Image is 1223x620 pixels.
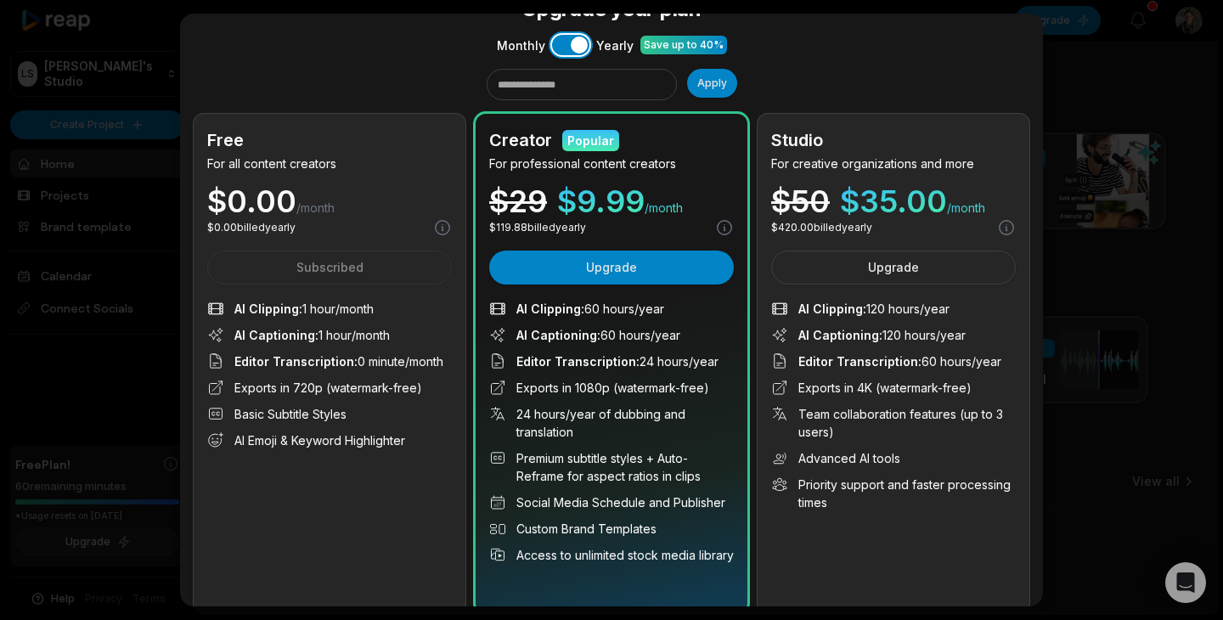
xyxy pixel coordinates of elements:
div: $ 50 [771,186,830,217]
li: Exports in 4K (watermark-free) [771,379,1016,397]
span: Editor Transcription : [516,354,640,369]
span: $ 9.99 [557,186,645,217]
span: 60 hours/year [516,326,680,344]
div: Popular [567,132,614,149]
li: AI Emoji & Keyword Highlighter [207,431,452,449]
li: Advanced AI tools [771,449,1016,467]
span: AI Clipping : [516,302,584,316]
li: Priority support and faster processing times [771,476,1016,511]
li: Premium subtitle styles + Auto-Reframe for aspect ratios in clips [489,449,734,485]
span: 120 hours/year [798,326,966,344]
h2: Free [207,127,244,153]
span: Monthly [497,37,545,54]
span: 1 hour/month [234,300,374,318]
span: 1 hour/month [234,326,390,344]
span: AI Clipping : [798,302,866,316]
span: /month [947,200,985,217]
span: AI Captioning : [516,328,600,342]
button: Apply [687,69,737,98]
button: Upgrade [771,251,1016,285]
button: Upgrade [489,251,734,285]
div: Save up to 40% [644,37,724,53]
p: $ 420.00 billed yearly [771,220,872,235]
span: 120 hours/year [798,300,950,318]
span: Yearly [596,37,634,54]
p: For all content creators [207,155,452,172]
span: $ 35.00 [840,186,947,217]
span: AI Clipping : [234,302,302,316]
span: 60 hours/year [798,352,1001,370]
span: AI Captioning : [798,328,882,342]
span: Editor Transcription : [798,354,921,369]
li: Basic Subtitle Styles [207,405,452,423]
li: Exports in 720p (watermark-free) [207,379,452,397]
span: Editor Transcription : [234,354,358,369]
p: $ 0.00 billed yearly [207,220,296,235]
span: 0 minute/month [234,352,443,370]
li: Social Media Schedule and Publisher [489,493,734,511]
span: 24 hours/year [516,352,719,370]
p: For professional content creators [489,155,734,172]
p: $ 119.88 billed yearly [489,220,586,235]
li: Exports in 1080p (watermark-free) [489,379,734,397]
div: $ 29 [489,186,547,217]
h2: Creator [489,127,552,153]
h2: Studio [771,127,823,153]
li: Team collaboration features (up to 3 users) [771,405,1016,441]
span: /month [296,200,335,217]
span: /month [645,200,683,217]
span: $ 0.00 [207,186,296,217]
li: Access to unlimited stock media library [489,546,734,564]
li: 24 hours/year of dubbing and translation [489,405,734,441]
span: 60 hours/year [516,300,664,318]
span: AI Captioning : [234,328,318,342]
p: For creative organizations and more [771,155,1016,172]
li: Custom Brand Templates [489,520,734,538]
